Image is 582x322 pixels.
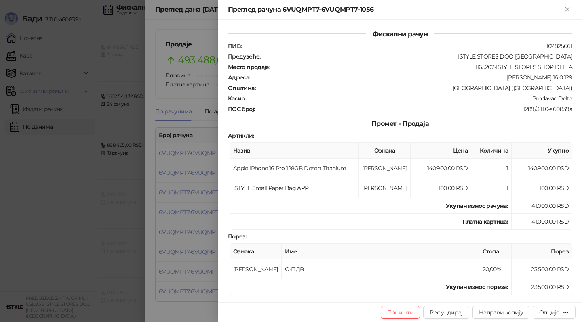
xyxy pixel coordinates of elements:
[512,244,572,259] th: Порез
[512,259,572,279] td: 23.500,00 RSD
[228,42,241,50] strong: ПИБ :
[228,301,261,309] strong: ПФР време :
[512,198,572,214] td: 141.000,00 RSD
[247,95,573,102] div: Prodavac Delta
[472,306,529,319] button: Направи копију
[261,53,573,60] div: ISTYLE STORES DOO [GEOGRAPHIC_DATA]
[381,306,420,319] button: Поништи
[228,63,270,71] strong: Место продаје :
[462,218,508,225] strong: Платна картица :
[365,120,435,128] span: Промет - Продаја
[411,178,471,198] td: 100,00 RSD
[256,84,573,92] div: [GEOGRAPHIC_DATA] ([GEOGRAPHIC_DATA])
[228,132,254,139] strong: Артикли :
[230,143,359,159] th: Назив
[411,159,471,178] td: 140.900,00 RSD
[282,244,479,259] th: Име
[539,309,559,316] div: Опције
[512,214,572,230] td: 141.000,00 RSD
[359,178,411,198] td: [PERSON_NAME]
[262,301,573,309] div: [DATE] 12:57:49
[471,159,512,178] td: 1
[479,309,523,316] span: Направи копију
[271,63,573,71] div: 1165202-ISTYLE STORES SHOP DELTA
[251,74,573,81] div: [PERSON_NAME] 16 0 129
[228,53,261,60] strong: Предузеће :
[230,244,282,259] th: Ознака
[471,178,512,198] td: 1
[479,259,512,279] td: 20,00%
[512,143,572,159] th: Укупно
[446,283,508,291] strong: Укупан износ пореза:
[471,143,512,159] th: Количина
[282,259,479,279] td: О-ПДВ
[411,143,471,159] th: Цена
[512,279,572,295] td: 23.500,00 RSD
[242,42,573,50] div: 102825661
[255,105,573,113] div: 1289/3.11.0-a60839a
[228,74,250,81] strong: Адреса :
[512,159,572,178] td: 140.900,00 RSD
[230,178,359,198] td: iSTYLE Small Paper Bag APP
[359,143,411,159] th: Ознака
[446,202,508,209] strong: Укупан износ рачуна :
[228,5,563,15] div: Преглед рачуна 6VUQMPT7-6VUQMPT7-1056
[479,244,512,259] th: Стопа
[230,159,359,178] td: Apple iPhone 16 Pro 128GB Desert Titanium
[230,259,282,279] td: [PERSON_NAME]
[533,306,576,319] button: Опције
[563,5,572,15] button: Close
[228,105,255,113] strong: ПОС број :
[228,233,247,240] strong: Порез :
[228,95,246,102] strong: Касир :
[359,159,411,178] td: [PERSON_NAME]
[228,84,255,92] strong: Општина :
[423,306,469,319] button: Рефундирај
[512,178,572,198] td: 100,00 RSD
[366,30,434,38] span: Фискални рачун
